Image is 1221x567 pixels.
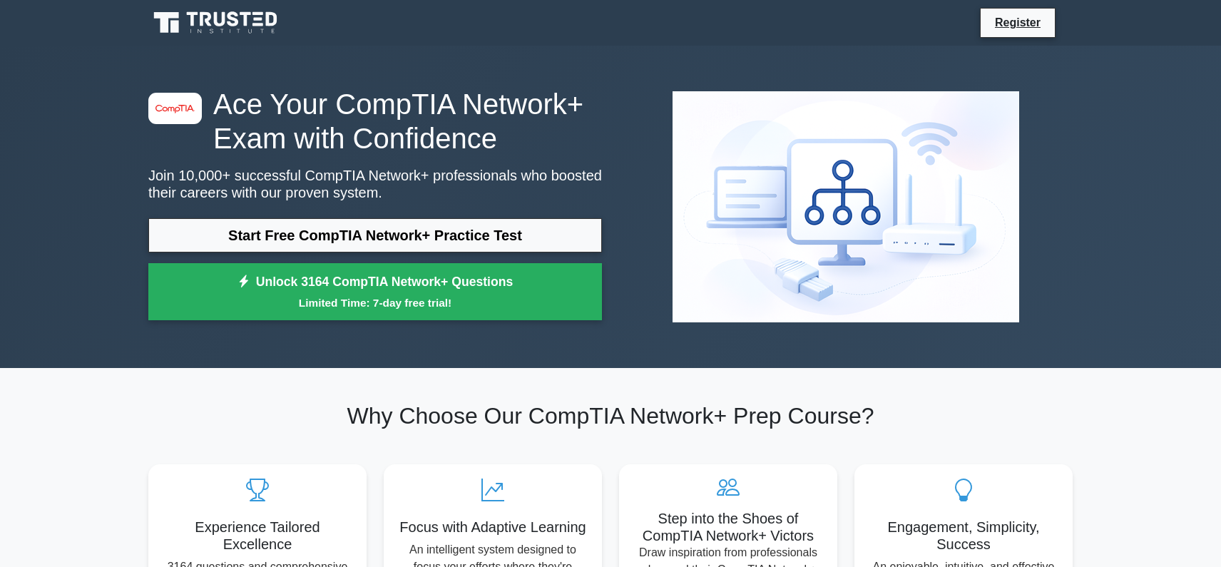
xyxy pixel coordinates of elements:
h5: Focus with Adaptive Learning [395,519,591,536]
small: Limited Time: 7-day free trial! [166,295,584,311]
h1: Ace Your CompTIA Network+ Exam with Confidence [148,87,602,155]
h5: Experience Tailored Excellence [160,519,355,553]
a: Start Free CompTIA Network+ Practice Test [148,218,602,252]
a: Unlock 3164 CompTIA Network+ QuestionsLimited Time: 7-day free trial! [148,263,602,320]
p: Join 10,000+ successful CompTIA Network+ professionals who boosted their careers with our proven ... [148,167,602,201]
h2: Why Choose Our CompTIA Network+ Prep Course? [148,402,1073,429]
img: CompTIA Network+ Preview [661,80,1031,334]
a: Register [986,14,1049,31]
h5: Engagement, Simplicity, Success [866,519,1061,553]
h5: Step into the Shoes of CompTIA Network+ Victors [630,510,826,544]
